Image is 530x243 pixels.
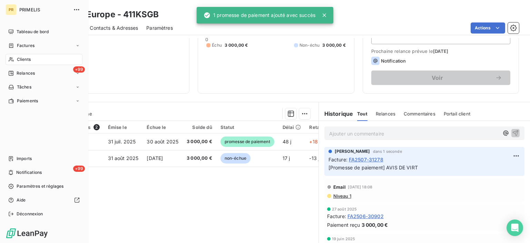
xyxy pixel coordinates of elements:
[6,4,17,15] div: PR
[283,155,290,161] span: 17 j
[380,75,495,81] span: Voir
[147,124,178,130] div: Échue le
[357,111,367,116] span: Tout
[371,48,510,54] span: Prochaine relance prévue le
[146,25,173,31] span: Paramètres
[220,153,251,163] span: non-échue
[17,211,43,217] span: Déconnexion
[225,42,248,48] span: 3 000,00 €
[17,56,31,63] span: Clients
[17,29,49,35] span: Tableau de bord
[220,124,274,130] div: Statut
[73,166,85,172] span: +99
[17,98,38,104] span: Paiements
[17,183,63,189] span: Paramètres et réglages
[73,66,85,73] span: +99
[404,111,435,116] span: Commentaires
[309,155,319,161] span: -13 j
[108,124,139,130] div: Émise le
[108,155,139,161] span: 31 août 2025
[147,139,178,144] span: 30 août 2025
[376,111,395,116] span: Relances
[17,197,26,203] span: Aide
[333,184,346,190] span: Email
[319,110,353,118] h6: Historique
[309,124,331,130] div: Retard
[333,193,351,199] span: Niveau 1
[347,213,384,220] span: FA2506-30902
[300,42,320,48] span: Non-échu
[433,48,449,54] span: [DATE]
[205,37,208,42] span: 0
[371,71,510,85] button: Voir
[204,9,315,21] div: 1 promesse de paiement ajouté avec succès
[309,139,320,144] span: +18 j
[187,124,212,130] div: Solde dû
[332,237,355,241] span: 19 juin 2025
[17,43,35,49] span: Factures
[327,213,346,220] span: Facture :
[147,155,163,161] span: [DATE]
[328,165,418,170] span: [Promesse de paiement] AVIS DE VIRT
[444,111,470,116] span: Portail client
[327,221,360,228] span: Paiement reçu
[283,139,292,144] span: 48 j
[16,169,42,176] span: Notifications
[381,58,406,64] span: Notification
[108,139,136,144] span: 31 juil. 2025
[471,22,505,34] button: Actions
[220,137,274,147] span: promesse de paiement
[6,228,48,239] img: Logo LeanPay
[373,149,402,153] span: dans 1 seconde
[17,156,32,162] span: Imports
[17,70,35,76] span: Relances
[348,185,372,189] span: [DATE] 18:08
[90,25,138,31] span: Contacts & Adresses
[322,42,346,48] span: 3 000,00 €
[349,156,383,163] span: FA2507-31278
[94,124,100,130] span: 2
[61,8,159,21] h3: KSGB Europe - 411KSGB
[6,195,82,206] a: Aide
[362,221,388,228] span: 3 000,00 €
[283,124,301,130] div: Délai
[507,219,523,236] div: Open Intercom Messenger
[187,155,212,162] span: 3 000,00 €
[19,7,69,12] span: PRIMELIS
[335,148,370,155] span: [PERSON_NAME]
[212,42,222,48] span: Échu
[328,156,347,163] span: Facture :
[187,138,212,145] span: 3 000,00 €
[17,84,31,90] span: Tâches
[332,207,357,211] span: 27 août 2025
